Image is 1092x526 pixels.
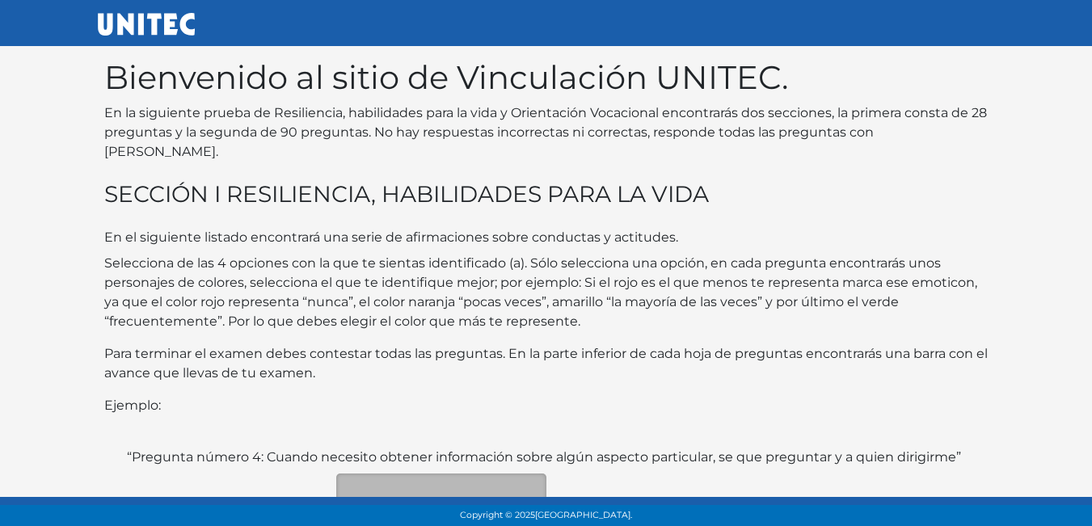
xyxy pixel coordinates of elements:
[535,510,632,520] span: [GEOGRAPHIC_DATA].
[104,254,989,331] p: Selecciona de las 4 opciones con la que te sientas identificado (a). Sólo selecciona una opción, ...
[104,103,989,162] p: En la siguiente prueba de Resiliencia, habilidades para la vida y Orientación Vocacional encontra...
[104,396,989,415] p: Ejemplo:
[127,448,961,467] label: “Pregunta número 4: Cuando necesito obtener información sobre algún aspecto particular, se que pr...
[98,13,195,36] img: UNITEC
[104,228,989,247] p: En el siguiente listado encontrará una serie de afirmaciones sobre conductas y actitudes.
[104,344,989,383] p: Para terminar el examen debes contestar todas las preguntas. En la parte inferior de cada hoja de...
[104,181,989,208] h3: SECCIÓN I RESILIENCIA, HABILIDADES PARA LA VIDA
[104,58,989,97] h1: Bienvenido al sitio de Vinculación UNITEC.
